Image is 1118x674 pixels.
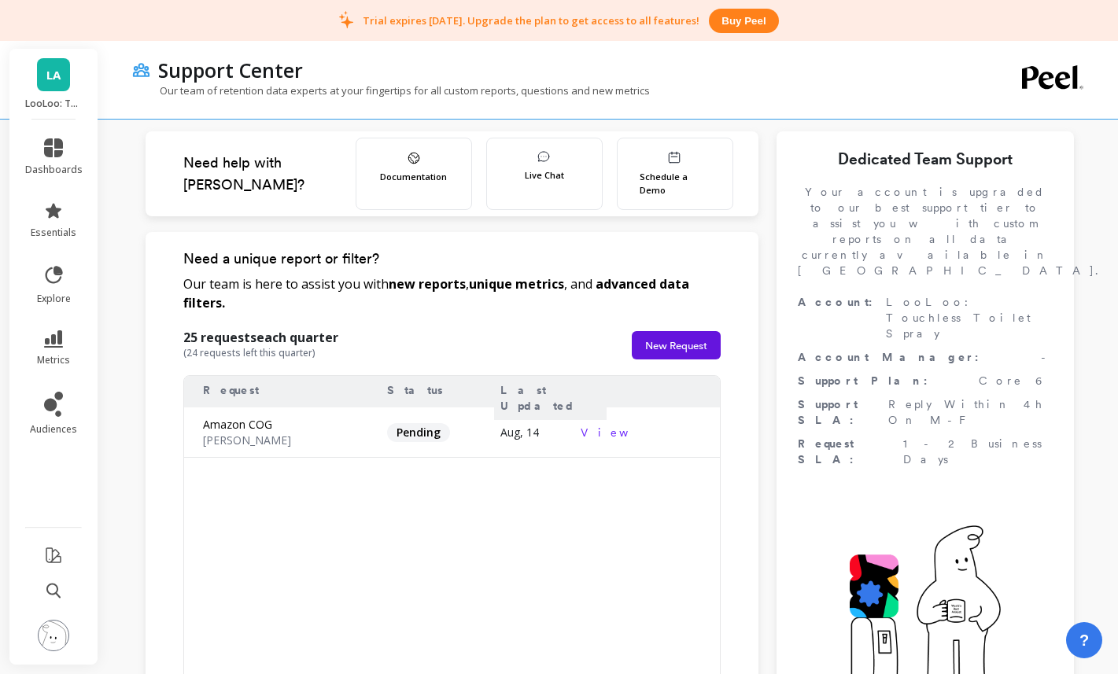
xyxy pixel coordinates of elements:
[387,423,450,442] div: pending
[37,354,70,366] span: metrics
[132,63,150,77] img: header icon
[798,294,886,341] p: Account:
[203,433,291,448] p: [PERSON_NAME]
[798,149,1053,171] h3: Dedicated Team Support
[203,382,259,398] p: Request
[356,138,472,210] a: Documentation
[46,66,61,84] span: LA
[798,184,1053,278] p: Your account is upgraded to our best support tier to assist you with custom reports on all data c...
[798,349,992,365] p: Account Manager:
[469,275,564,293] strong: unique metrics
[500,425,538,440] p: 18-08-2025 10:08:41
[183,274,721,312] p: Our team is here to assist you with , , and
[389,275,466,293] strong: new reports
[38,620,69,651] img: profile picture
[525,169,564,182] h3: Live Chat
[886,294,1053,341] p: LooLoo: Touchless Toilet Spray
[640,171,710,197] h3: Schedule a Demo
[580,425,666,440] a: View
[183,328,338,359] p: 25 requests each quarter
[183,152,356,196] h2: Need help with [PERSON_NAME]?
[30,423,77,436] span: audiences
[158,57,303,83] p: Support Center
[1079,629,1089,651] span: ?
[709,9,778,33] button: Buy peel
[617,138,733,210] a: Schedule a Demo
[363,13,699,28] p: Trial expires [DATE]. Upgrade the plan to get access to all features!
[183,347,338,359] span: ( 24 requests left this quarter )
[25,98,83,110] p: LooLoo: Touchless Toilet Spray - Amazon
[798,396,889,428] p: Support SLA:
[380,171,447,184] h3: Documentation
[903,436,1053,467] p: 1 - 2 business days
[387,382,443,398] p: Status
[37,293,71,305] span: explore
[31,227,76,239] span: essentials
[798,373,941,389] p: Support Plan:
[132,83,650,98] p: Our team of retention data experts at your fingertips for all custom reports, questions and new m...
[183,248,721,270] h1: Need a unique report or filter?
[888,396,1052,428] p: Reply within 4h on M-F
[632,331,721,359] button: New Request
[1041,349,1053,365] p: -
[500,382,600,414] p: Last Updated
[798,436,903,467] p: Request SLA:
[203,417,291,433] p: Amazon COG
[979,373,1053,389] p: Core 6
[25,164,83,176] span: dashboards
[1066,622,1102,658] button: ?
